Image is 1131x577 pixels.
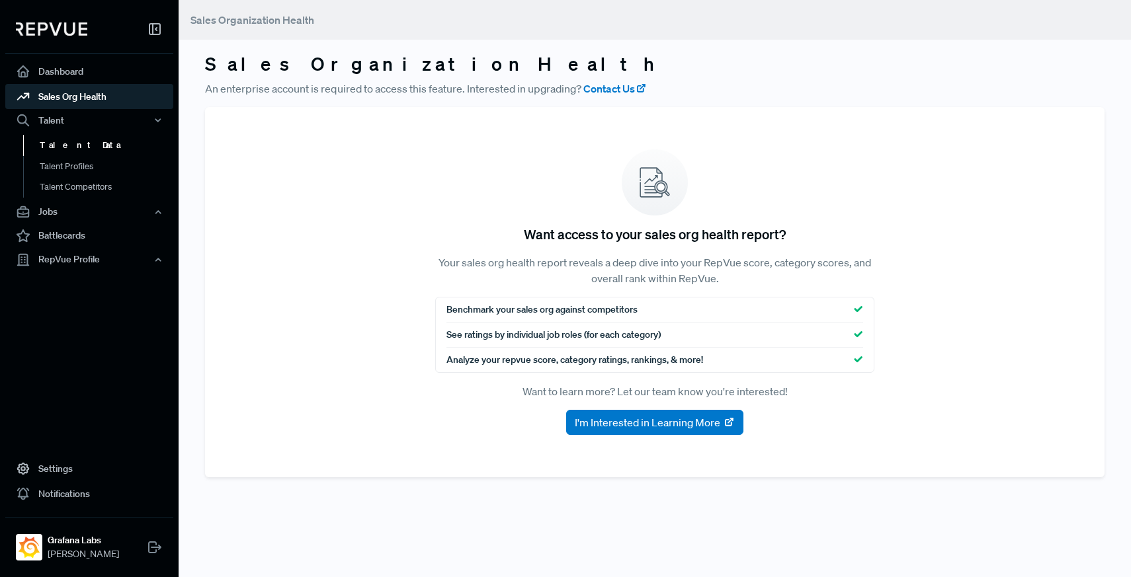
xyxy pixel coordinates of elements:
span: Benchmark your sales org against competitors [446,303,638,317]
img: RepVue [16,22,87,36]
a: Grafana LabsGrafana Labs[PERSON_NAME] [5,517,173,566]
span: Analyze your repvue score, category ratings, rankings, & more! [446,353,703,367]
span: See ratings by individual job roles (for each category) [446,328,661,342]
strong: Grafana Labs [48,533,119,547]
span: I'm Interested in Learning More [575,414,720,430]
a: Settings [5,456,173,481]
button: I'm Interested in Learning More [566,410,743,435]
h3: Sales Organization Health [205,53,1105,75]
a: Talent Data [23,135,191,156]
span: [PERSON_NAME] [48,547,119,561]
button: Talent [5,109,173,132]
a: Notifications [5,481,173,506]
button: RepVue Profile [5,249,173,271]
a: Contact Us [583,81,647,96]
p: Want to learn more? Let our team know you're interested! [435,383,874,399]
a: Dashboard [5,59,173,84]
p: An enterprise account is required to access this feature. Interested in upgrading? [205,81,1105,96]
a: Talent Competitors [23,176,191,198]
a: Battlecards [5,223,173,249]
h5: Want access to your sales org health report? [524,226,786,242]
img: Grafana Labs [19,537,40,558]
button: Jobs [5,201,173,223]
a: Sales Org Health [5,84,173,109]
span: Sales Organization Health [190,13,314,26]
a: Talent Profiles [23,156,191,177]
p: Your sales org health report reveals a deep dive into your RepVue score, category scores, and ove... [435,254,874,286]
